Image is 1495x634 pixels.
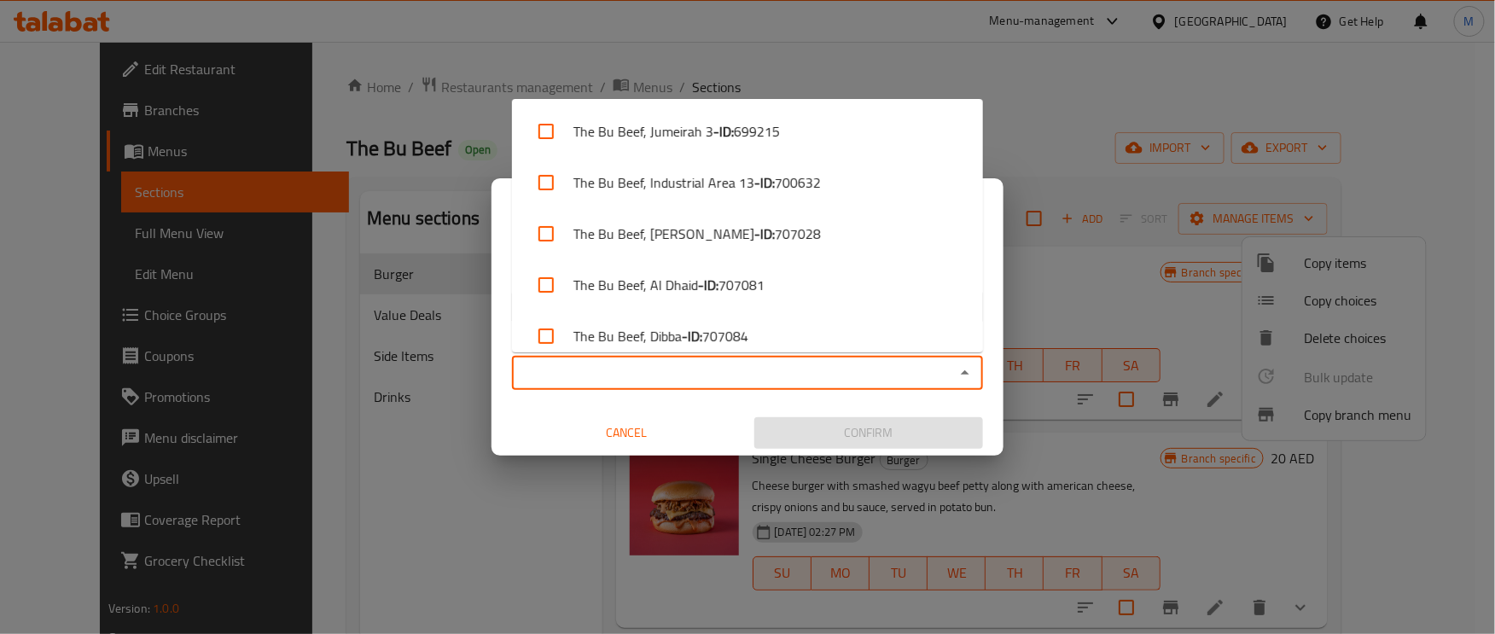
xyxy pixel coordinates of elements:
b: - ID: [682,326,702,346]
span: 707084 [702,326,748,346]
span: 700632 [775,172,821,193]
b: - ID: [754,224,775,244]
b: - ID: [754,172,775,193]
button: Cancel [512,417,741,449]
li: The Bu Beef, [PERSON_NAME] [512,208,983,259]
b: - ID: [698,275,718,295]
b: - ID: [713,121,734,142]
li: The Bu Beef, Dibba [512,311,983,362]
li: The Bu Beef, Al Dhaid [512,259,983,311]
span: 707028 [775,224,821,244]
button: Close [953,361,977,385]
span: 699215 [734,121,780,142]
li: The Bu Beef, Industrial Area 13 [512,157,983,208]
span: 707081 [718,275,765,295]
li: The Bu Beef, Jumeirah 3 [512,106,983,157]
span: Cancel [519,422,734,444]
